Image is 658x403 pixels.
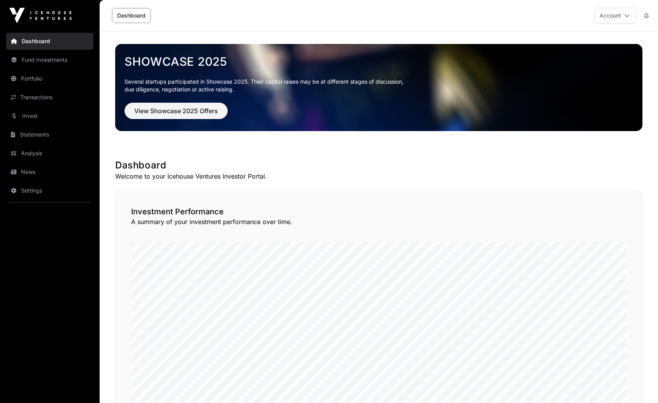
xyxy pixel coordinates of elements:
a: Analysis [6,145,93,162]
h1: Dashboard [115,159,642,172]
button: View Showcase 2025 Offers [125,103,228,119]
img: Showcase 2025 [115,44,642,131]
a: Transactions [6,89,93,106]
a: Statements [6,126,93,143]
p: Several startups participated in Showcase 2025. Their capital raises may be at different stages o... [125,78,633,93]
a: Invest [6,107,93,124]
button: Account [595,8,636,23]
a: View Showcase 2025 Offers [125,110,228,118]
img: Icehouse Ventures Logo [9,8,72,23]
a: Fund Investments [6,51,93,68]
a: Settings [6,182,93,199]
a: Showcase 2025 [125,54,633,68]
a: Portfolio [6,70,93,87]
a: News [6,163,93,180]
a: Dashboard [6,33,93,50]
a: Dashboard [112,8,151,23]
h2: Investment Performance [131,206,626,217]
span: View Showcase 2025 Offers [134,106,218,116]
p: Welcome to your Icehouse Ventures Investor Portal. [115,172,642,181]
p: A summary of your investment performance over time. [131,217,626,226]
